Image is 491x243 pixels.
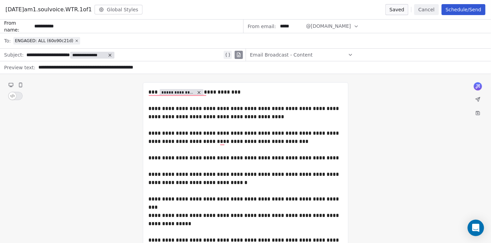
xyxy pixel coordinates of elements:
div: Open Intercom Messenger [468,220,484,236]
span: Subject: [4,51,24,60]
button: Global Styles [95,5,143,14]
span: [DATE]am1.soulvoice.WTR.1of1 [5,5,92,14]
span: Email Broadcast - Content [250,51,313,58]
span: @[DOMAIN_NAME] [306,23,351,30]
span: To: [4,37,11,44]
button: Schedule/Send [442,4,486,15]
span: From email: [248,23,276,30]
span: ENGAGED: ALL (60o90c21d) [15,38,73,44]
span: From name: [4,20,32,33]
button: Saved [385,4,408,15]
span: Preview text: [4,64,35,73]
button: Cancel [414,4,439,15]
